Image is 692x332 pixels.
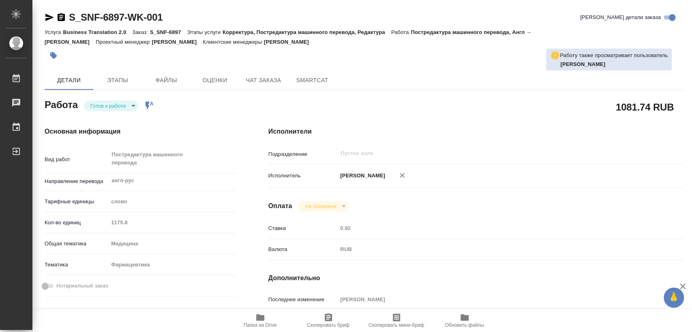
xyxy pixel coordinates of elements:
p: Валюта [268,245,338,253]
p: Работу также просматривает пользователь [560,51,668,60]
p: Business Translation 2.0 [63,29,132,35]
div: Медицина [108,237,236,251]
span: Обновить файлы [445,322,484,328]
div: Готов к работе [298,201,348,212]
button: Удалить исполнителя [393,166,411,184]
input: Пустое поле [337,222,648,234]
span: [PERSON_NAME] детали заказа [580,13,661,21]
p: Подразделение [268,150,338,158]
input: Пустое поле [108,217,236,228]
p: Вид работ [45,155,108,164]
p: Услуга [45,29,63,35]
p: Заказ: [132,29,150,35]
button: 🙏 [664,287,684,308]
span: Детали [49,75,88,85]
p: Исполнитель [268,172,338,180]
input: Пустое поле [340,149,629,158]
button: Скопировать мини-бриф [362,309,431,332]
div: Готов к работе [84,100,138,111]
button: Не оплачена [302,203,339,210]
p: Работа [391,29,411,35]
p: Кол-во единиц [45,219,108,227]
span: SmartCat [293,75,332,85]
h4: Оплата [268,201,292,211]
p: Тарифные единицы [45,198,108,206]
h4: Исполнители [268,127,683,136]
p: [PERSON_NAME] [152,39,203,45]
p: Корректура, Постредактура машинного перевода, Редактура [223,29,391,35]
p: Направление перевода [45,177,108,185]
p: Горшкова Валентина [560,60,668,68]
div: RUB [337,243,648,256]
p: Клиентские менеджеры [203,39,264,45]
button: Готов к работе [88,102,129,109]
span: Файлы [147,75,186,85]
p: Последнее изменение [268,296,338,304]
span: Этапы [98,75,137,85]
button: Скопировать бриф [294,309,362,332]
button: Обновить файлы [431,309,499,332]
span: Нотариальный заказ [56,282,108,290]
a: S_SNF-6897-WK-001 [69,12,163,23]
p: Тематика [45,261,108,269]
span: Папка на Drive [244,322,277,328]
button: Добавить тэг [45,47,62,64]
span: 🙏 [667,289,681,306]
input: Пустое поле [337,294,648,305]
p: [PERSON_NAME] [264,39,315,45]
p: Общая тематика [45,240,108,248]
div: слово [108,195,236,209]
h2: 1081.74 RUB [616,100,674,114]
b: [PERSON_NAME] [560,61,605,67]
span: Скопировать бриф [307,322,349,328]
p: Ставка [268,224,338,232]
div: Фармацевтика [108,258,236,272]
h4: Основная информация [45,127,236,136]
span: Чат заказа [244,75,283,85]
p: Проектный менеджер [96,39,152,45]
h2: Работа [45,97,78,111]
span: Скопировать мини-бриф [368,322,424,328]
p: S_SNF-6897 [150,29,187,35]
button: Скопировать ссылку для ЯМессенджера [45,13,54,22]
button: Папка на Drive [226,309,294,332]
p: Этапы услуги [187,29,223,35]
p: [PERSON_NAME] [337,172,385,180]
h4: Дополнительно [268,273,683,283]
button: Скопировать ссылку [56,13,66,22]
span: Оценки [195,75,234,85]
